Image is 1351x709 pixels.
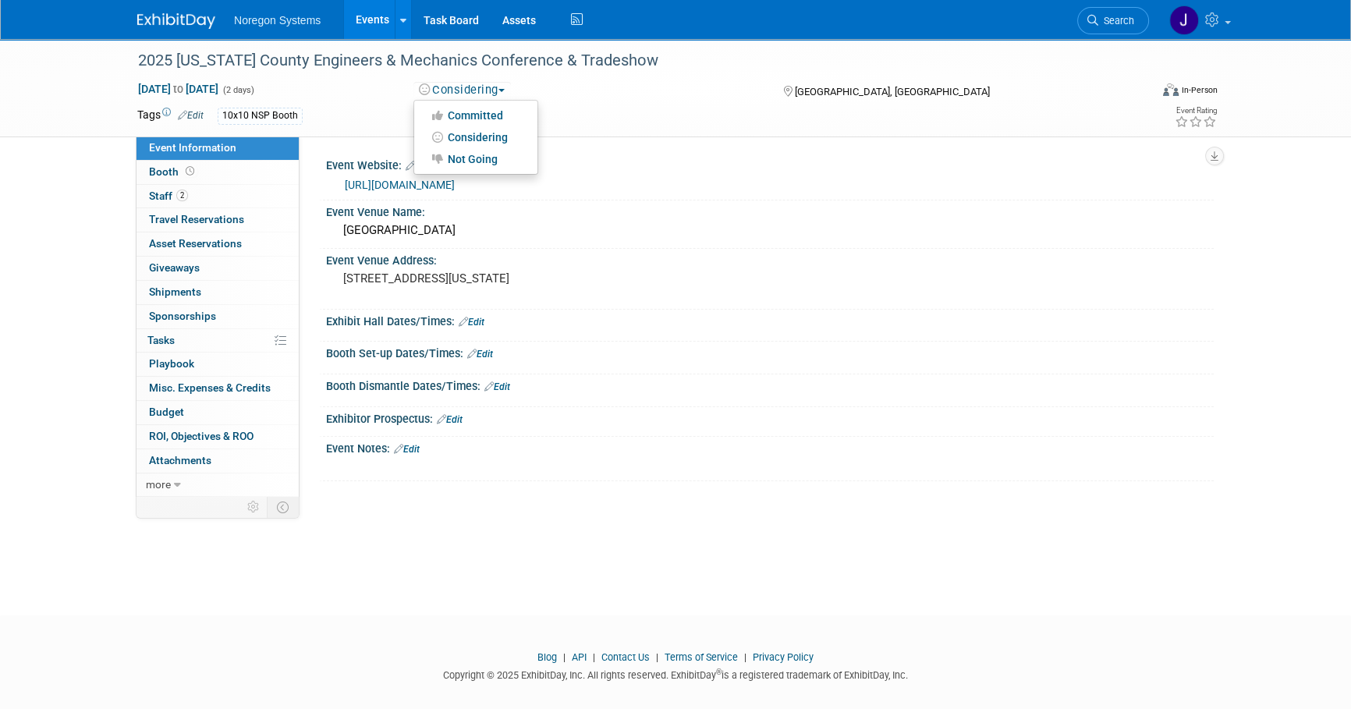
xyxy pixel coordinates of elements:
div: Event Format [1057,81,1218,105]
span: [GEOGRAPHIC_DATA], [GEOGRAPHIC_DATA] [794,86,989,97]
pre: [STREET_ADDRESS][US_STATE] [343,271,679,285]
div: Booth Dismantle Dates/Times: [326,374,1214,395]
td: Tags [137,107,204,125]
a: Travel Reservations [137,208,299,232]
div: Event Website: [326,154,1214,174]
a: Booth [137,161,299,184]
span: Booth [149,165,197,178]
span: Event Information [149,141,236,154]
img: Format-Inperson.png [1163,83,1179,96]
div: In-Person [1181,84,1218,96]
span: | [652,651,662,663]
a: Terms of Service [665,651,738,663]
span: more [146,478,171,491]
span: Booth not reserved yet [183,165,197,177]
a: Committed [414,105,537,126]
a: Shipments [137,281,299,304]
div: Event Venue Address: [326,249,1214,268]
a: Staff2 [137,185,299,208]
a: Edit [437,414,463,425]
a: ROI, Objectives & ROO [137,425,299,448]
a: Contact Us [601,651,650,663]
a: Misc. Expenses & Credits [137,377,299,400]
img: ExhibitDay [137,13,215,29]
span: Staff [149,190,188,202]
td: Toggle Event Tabs [268,497,300,517]
a: Edit [406,161,431,172]
a: Asset Reservations [137,232,299,256]
a: Privacy Policy [753,651,814,663]
div: Event Venue Name: [326,200,1214,220]
span: | [740,651,750,663]
a: Attachments [137,449,299,473]
a: Event Information [137,136,299,160]
div: Exhibit Hall Dates/Times: [326,310,1214,330]
span: ROI, Objectives & ROO [149,430,254,442]
a: Budget [137,401,299,424]
a: Edit [178,110,204,121]
span: Noregon Systems [234,14,321,27]
div: 10x10 NSP Booth [218,108,303,124]
div: Booth Set-up Dates/Times: [326,342,1214,362]
div: Event Rating [1175,107,1217,115]
a: Edit [394,444,420,455]
span: | [559,651,569,663]
span: Misc. Expenses & Credits [149,381,271,394]
img: Johana Gil [1169,5,1199,35]
a: more [137,473,299,497]
span: Playbook [149,357,194,370]
span: Shipments [149,285,201,298]
a: [URL][DOMAIN_NAME] [345,179,455,191]
a: Blog [537,651,557,663]
td: Personalize Event Tab Strip [240,497,268,517]
span: to [171,83,186,95]
a: Tasks [137,329,299,353]
span: Attachments [149,454,211,466]
a: Edit [484,381,510,392]
span: Asset Reservations [149,237,242,250]
span: Tasks [147,334,175,346]
a: Considering [414,126,537,148]
span: Giveaways [149,261,200,274]
span: Sponsorships [149,310,216,322]
a: Sponsorships [137,305,299,328]
sup: ® [716,668,722,676]
div: 2025 [US_STATE] County Engineers & Mechanics Conference & Tradeshow [133,47,1126,75]
a: Edit [459,317,484,328]
a: Search [1077,7,1149,34]
span: Travel Reservations [149,213,244,225]
span: [DATE] [DATE] [137,82,219,96]
span: 2 [176,190,188,201]
a: Giveaways [137,257,299,280]
div: Event Notes: [326,437,1214,457]
span: | [589,651,599,663]
a: API [572,651,587,663]
div: Exhibitor Prospectus: [326,407,1214,427]
a: Edit [467,349,493,360]
a: Not Going [414,148,537,170]
button: Considering [413,82,511,98]
div: [GEOGRAPHIC_DATA] [338,218,1202,243]
span: Budget [149,406,184,418]
span: Search [1098,15,1134,27]
a: Playbook [137,353,299,376]
span: (2 days) [222,85,254,95]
